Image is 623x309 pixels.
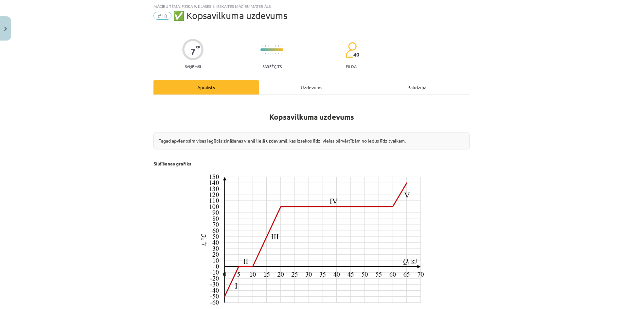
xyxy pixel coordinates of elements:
[364,80,470,94] div: Palīdzība
[346,64,356,69] p: pilda
[153,12,171,20] span: #10
[153,132,470,149] div: Tagad apvienosim visas iegūtās zināšanas vienā lielā uzdevumā, kas izsekos līdzi vielas pārvērtīb...
[153,4,470,9] div: Mācību tēma: Fizika 9. klases 1. ieskaites mācību materiāls
[281,53,282,54] img: icon-short-line-57e1e144782c952c97e751825c79c345078a6d821885a25fce030b3d8c18986b.svg
[153,80,259,94] div: Apraksts
[268,45,269,47] img: icon-short-line-57e1e144782c952c97e751825c79c345078a6d821885a25fce030b3d8c18986b.svg
[272,45,272,47] img: icon-short-line-57e1e144782c952c97e751825c79c345078a6d821885a25fce030b3d8c18986b.svg
[265,45,266,47] img: icon-short-line-57e1e144782c952c97e751825c79c345078a6d821885a25fce030b3d8c18986b.svg
[353,52,359,58] span: 40
[265,53,266,54] img: icon-short-line-57e1e144782c952c97e751825c79c345078a6d821885a25fce030b3d8c18986b.svg
[191,47,195,57] div: 7
[4,27,7,31] img: icon-close-lesson-0947bae3869378f0d4975bcd49f059093ad1ed9edebbc8119c70593378902aed.svg
[262,64,282,69] p: Sarežģīts
[345,42,357,58] img: students-c634bb4e5e11cddfef0936a35e636f08e4e9abd3cc4e673bd6f9a4125e45ecb1.svg
[268,53,269,54] img: icon-short-line-57e1e144782c952c97e751825c79c345078a6d821885a25fce030b3d8c18986b.svg
[281,45,282,47] img: icon-short-line-57e1e144782c952c97e751825c79c345078a6d821885a25fce030b3d8c18986b.svg
[182,64,204,69] p: Saņemsi
[278,53,279,54] img: icon-short-line-57e1e144782c952c97e751825c79c345078a6d821885a25fce030b3d8c18986b.svg
[196,45,200,49] span: XP
[278,45,279,47] img: icon-short-line-57e1e144782c952c97e751825c79c345078a6d821885a25fce030b3d8c18986b.svg
[173,10,287,21] span: ✅ Kopsavilkuma uzdevums
[259,80,364,94] div: Uzdevums
[153,161,191,166] strong: Sildīšanas grafiks
[272,53,272,54] img: icon-short-line-57e1e144782c952c97e751825c79c345078a6d821885a25fce030b3d8c18986b.svg
[269,112,354,122] strong: Kopsavilkuma uzdevums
